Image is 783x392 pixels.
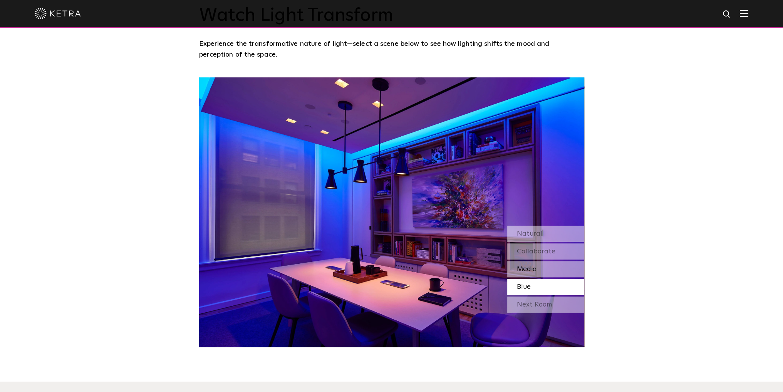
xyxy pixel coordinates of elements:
[740,10,748,17] img: Hamburger%20Nav.svg
[722,10,732,19] img: search icon
[517,248,555,255] span: Collaborate
[517,283,531,290] span: Blue
[517,266,537,273] span: Media
[507,297,584,313] div: Next Room
[517,230,542,237] span: Natural
[199,77,584,347] img: SS-Desktop-CEC-02
[199,39,580,60] p: Experience the transformative nature of light—select a scene below to see how lighting shifts the...
[35,8,81,19] img: ketra-logo-2019-white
